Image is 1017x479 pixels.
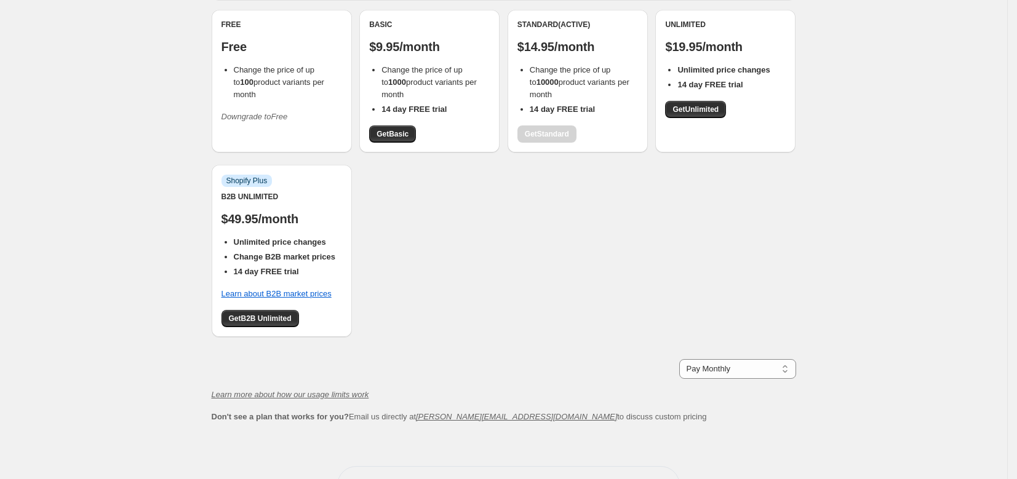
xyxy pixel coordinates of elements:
span: Change the price of up to product variants per month [530,65,629,99]
span: Shopify Plus [226,176,268,186]
b: 10000 [536,77,559,87]
span: Get Unlimited [672,105,719,114]
div: Free [221,20,342,30]
b: 1000 [388,77,406,87]
span: Change the price of up to product variants per month [381,65,477,99]
a: GetB2B Unlimited [221,310,299,327]
span: Change the price of up to product variants per month [234,65,324,99]
b: 14 day FREE trial [530,105,595,114]
div: Basic [369,20,490,30]
p: $49.95/month [221,212,342,226]
button: Downgrade toFree [214,107,295,127]
i: Downgrade to Free [221,112,288,121]
div: Standard (Active) [517,20,638,30]
span: Get Basic [377,129,409,139]
div: Unlimited [665,20,786,30]
a: GetBasic [369,125,416,143]
p: $14.95/month [517,39,638,54]
b: Change B2B market prices [234,252,335,261]
div: B2B Unlimited [221,192,342,202]
a: Learn more about how our usage limits work [212,390,369,399]
b: 14 day FREE trial [381,105,447,114]
b: Unlimited price changes [234,237,326,247]
b: 14 day FREE trial [234,267,299,276]
b: Unlimited price changes [677,65,770,74]
b: Don't see a plan that works for you? [212,412,349,421]
a: [PERSON_NAME][EMAIL_ADDRESS][DOMAIN_NAME] [416,412,617,421]
p: $19.95/month [665,39,786,54]
span: Get B2B Unlimited [229,314,292,323]
a: GetUnlimited [665,101,726,118]
b: 100 [240,77,253,87]
a: Learn about B2B market prices [221,289,332,298]
p: $9.95/month [369,39,490,54]
span: Email us directly at to discuss custom pricing [212,412,707,421]
b: 14 day FREE trial [677,80,743,89]
p: Free [221,39,342,54]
